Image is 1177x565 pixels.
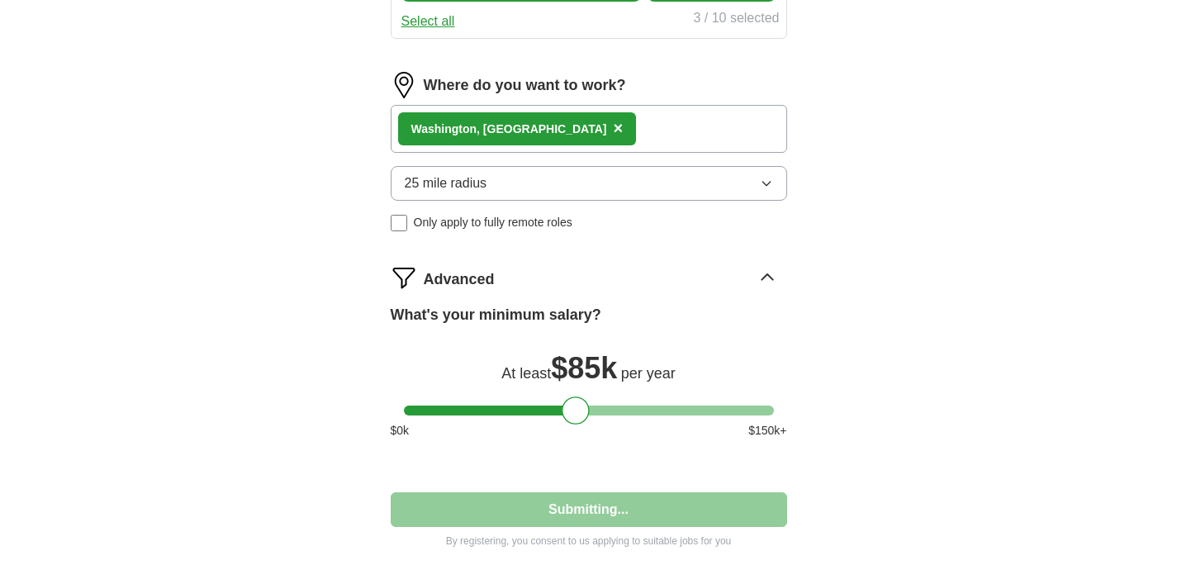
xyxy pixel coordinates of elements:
button: × [613,116,623,141]
span: $ 150 k+ [748,422,786,439]
input: Only apply to fully remote roles [391,215,407,231]
span: $ 85k [551,351,617,385]
span: At least [501,365,551,382]
span: Only apply to fully remote roles [414,214,572,231]
label: Where do you want to work? [424,74,626,97]
button: Select all [401,12,455,31]
span: × [613,119,623,137]
strong: Washin [411,122,452,135]
span: per year [621,365,676,382]
button: Submitting... [391,492,787,527]
button: 25 mile radius [391,166,787,201]
p: By registering, you consent to us applying to suitable jobs for you [391,534,787,548]
span: 25 mile radius [405,173,487,193]
span: $ 0 k [391,422,410,439]
img: location.png [391,72,417,98]
div: gton, [GEOGRAPHIC_DATA] [411,121,607,138]
img: filter [391,264,417,291]
div: 3 / 10 selected [693,8,779,31]
span: Advanced [424,268,495,291]
label: What's your minimum salary? [391,304,601,326]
